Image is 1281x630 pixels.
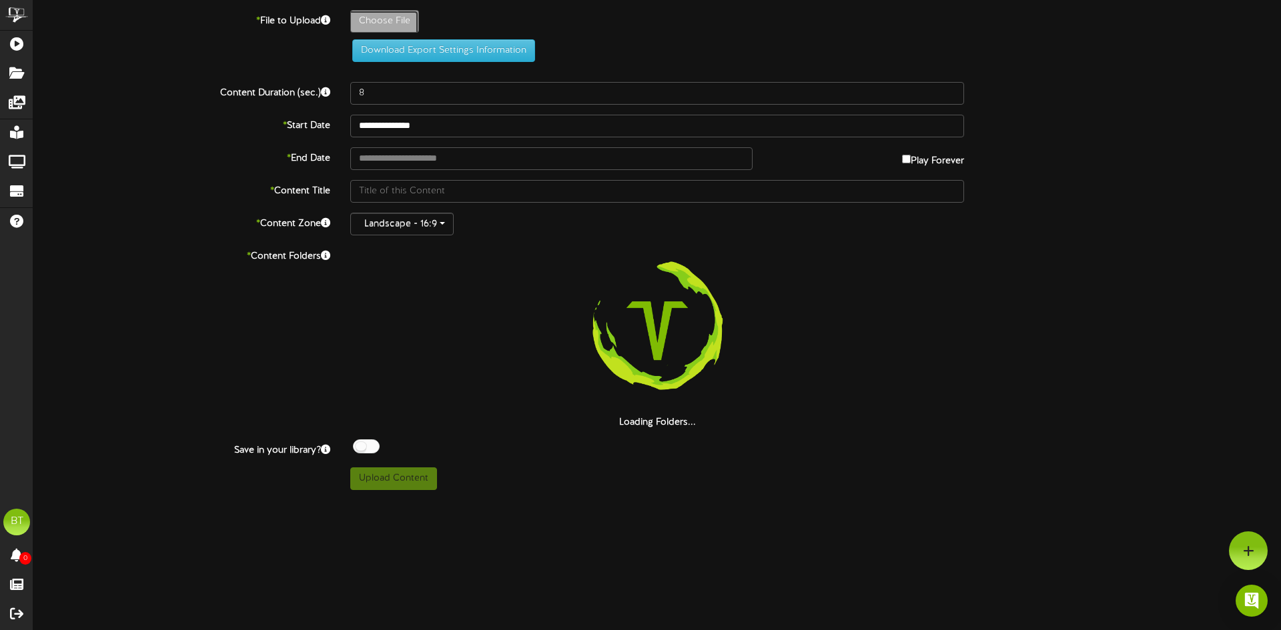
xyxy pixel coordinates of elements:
[350,213,454,235] button: Landscape - 16:9
[23,213,340,231] label: Content Zone
[572,245,743,416] img: loading-spinner-3.png
[352,39,535,62] button: Download Export Settings Information
[3,509,30,535] div: BT
[19,552,31,565] span: 0
[1236,585,1268,617] div: Open Intercom Messenger
[23,439,340,457] label: Save in your library?
[23,245,340,263] label: Content Folders
[619,417,696,427] strong: Loading Folders...
[346,45,535,55] a: Download Export Settings Information
[350,467,437,490] button: Upload Content
[350,180,964,203] input: Title of this Content
[23,147,340,165] label: End Date
[902,147,964,168] label: Play Forever
[902,155,911,163] input: Play Forever
[23,82,340,100] label: Content Duration (sec.)
[23,115,340,133] label: Start Date
[23,10,340,28] label: File to Upload
[23,180,340,198] label: Content Title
